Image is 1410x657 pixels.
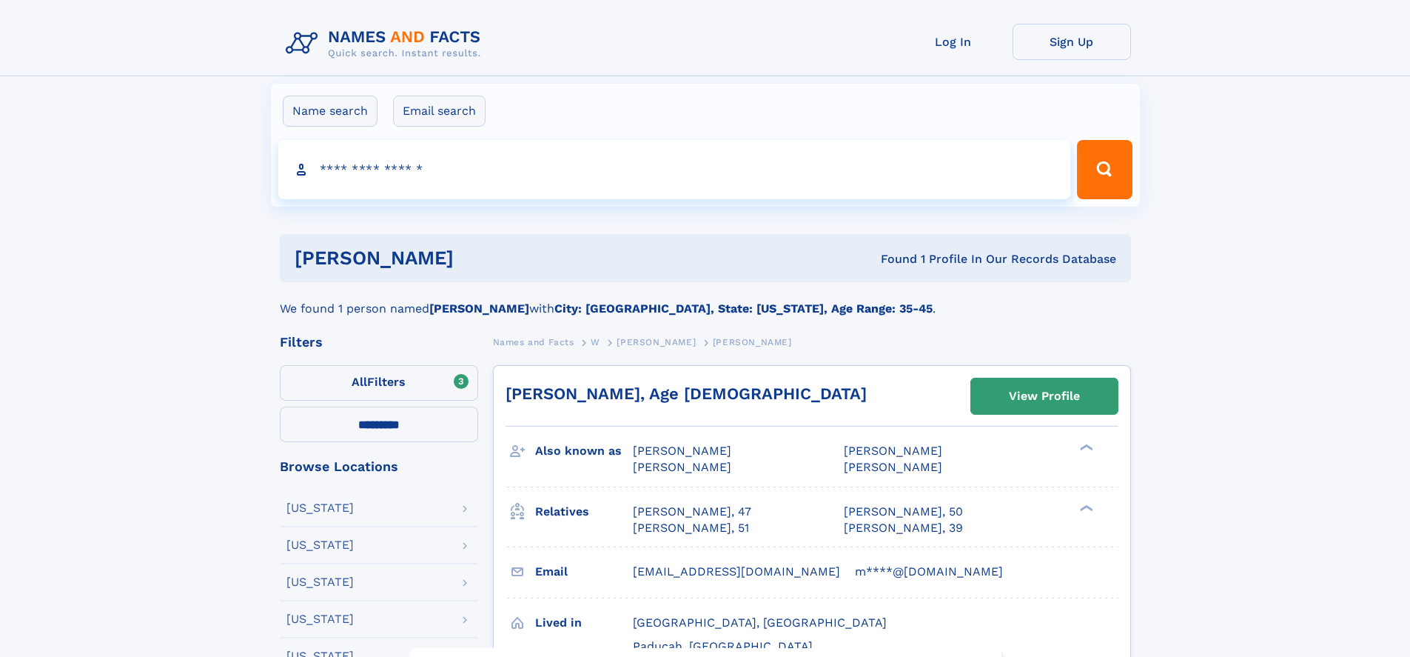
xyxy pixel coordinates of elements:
[554,301,933,316] b: City: [GEOGRAPHIC_DATA], State: [US_STATE], Age Range: 35-45
[617,337,696,347] span: [PERSON_NAME]
[1076,443,1094,453] div: ❯
[617,333,696,351] a: [PERSON_NAME]
[633,460,731,474] span: [PERSON_NAME]
[352,375,367,389] span: All
[493,333,574,351] a: Names and Facts
[667,251,1116,267] div: Found 1 Profile In Our Records Database
[894,24,1013,60] a: Log In
[844,504,963,520] a: [PERSON_NAME], 50
[1076,503,1094,513] div: ❯
[280,365,478,401] label: Filters
[535,499,633,524] h3: Relatives
[278,140,1071,199] input: search input
[429,301,529,316] b: [PERSON_NAME]
[844,460,942,474] span: [PERSON_NAME]
[280,282,1131,318] div: We found 1 person named with .
[1009,379,1080,413] div: View Profile
[286,502,354,514] div: [US_STATE]
[535,438,633,464] h3: Also known as
[844,520,963,536] a: [PERSON_NAME], 39
[591,333,600,351] a: W
[280,336,478,349] div: Filters
[283,96,377,127] label: Name search
[286,539,354,551] div: [US_STATE]
[506,384,867,403] a: [PERSON_NAME], Age [DEMOGRAPHIC_DATA]
[633,444,731,458] span: [PERSON_NAME]
[295,249,668,267] h1: [PERSON_NAME]
[591,337,600,347] span: W
[280,24,493,64] img: Logo Names and Facts
[633,520,749,536] a: [PERSON_NAME], 51
[286,576,354,588] div: [US_STATE]
[1077,140,1132,199] button: Search Button
[633,504,751,520] a: [PERSON_NAME], 47
[633,564,840,578] span: [EMAIL_ADDRESS][DOMAIN_NAME]
[393,96,486,127] label: Email search
[280,460,478,473] div: Browse Locations
[633,616,887,630] span: [GEOGRAPHIC_DATA], [GEOGRAPHIC_DATA]
[633,639,813,653] span: Paducah, [GEOGRAPHIC_DATA]
[535,610,633,636] h3: Lived in
[1013,24,1131,60] a: Sign Up
[535,559,633,584] h3: Email
[286,613,354,625] div: [US_STATE]
[971,378,1118,414] a: View Profile
[844,444,942,458] span: [PERSON_NAME]
[713,337,792,347] span: [PERSON_NAME]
